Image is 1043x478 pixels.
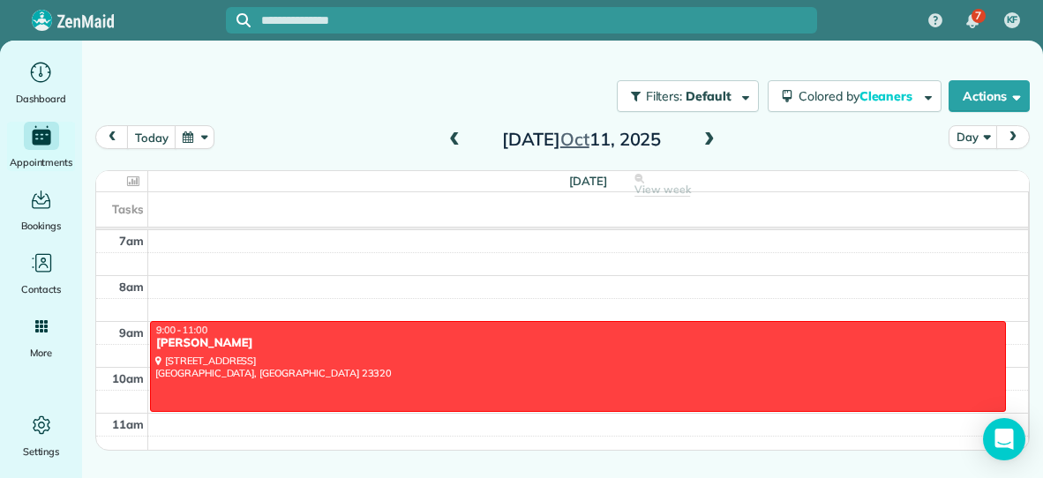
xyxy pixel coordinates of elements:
[21,280,61,298] span: Contacts
[975,9,981,23] span: 7
[646,88,683,104] span: Filters:
[155,336,1001,351] div: [PERSON_NAME]
[21,217,62,235] span: Bookings
[226,13,251,27] button: Focus search
[112,417,144,431] span: 11am
[23,443,60,460] span: Settings
[119,325,144,340] span: 9am
[7,185,75,235] a: Bookings
[949,80,1030,112] button: Actions
[7,249,75,298] a: Contacts
[686,88,732,104] span: Default
[996,125,1030,149] button: next
[768,80,942,112] button: Colored byCleaners
[1007,13,1018,27] span: KF
[954,2,991,41] div: 7 unread notifications
[10,153,73,171] span: Appointments
[949,125,997,149] button: Day
[983,418,1025,460] div: Open Intercom Messenger
[799,88,919,104] span: Colored by
[634,183,691,197] span: View week
[16,90,66,108] span: Dashboard
[30,344,52,362] span: More
[569,174,607,188] span: [DATE]
[119,280,144,294] span: 8am
[119,234,144,248] span: 7am
[608,80,759,112] a: Filters: Default
[471,130,692,149] h2: [DATE] 11, 2025
[156,324,207,336] span: 9:00 - 11:00
[95,125,129,149] button: prev
[7,411,75,460] a: Settings
[127,125,176,149] button: today
[7,122,75,171] a: Appointments
[112,371,144,385] span: 10am
[7,58,75,108] a: Dashboard
[560,128,589,150] span: Oct
[112,202,144,216] span: Tasks
[236,13,251,27] svg: Focus search
[859,88,916,104] span: Cleaners
[617,80,759,112] button: Filters: Default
